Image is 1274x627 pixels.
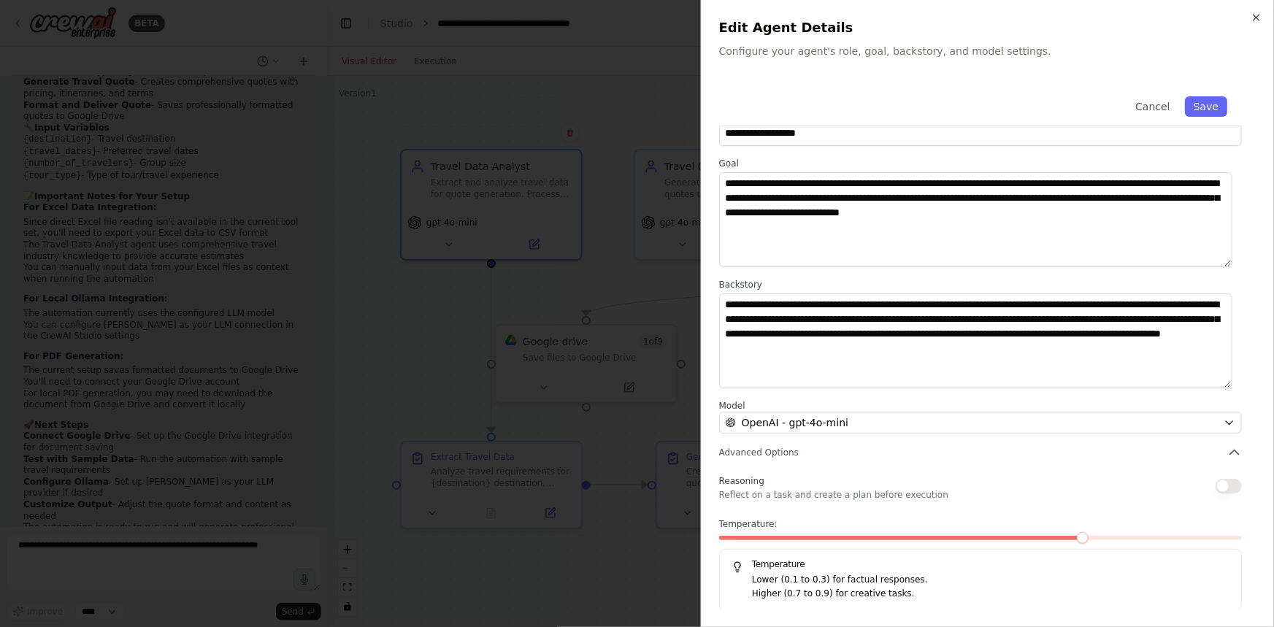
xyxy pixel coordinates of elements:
p: Higher (0.7 to 0.9) for creative tasks. [752,587,1229,601]
span: Advanced Options [719,447,799,458]
label: Backstory [719,279,1242,291]
p: Configure your agent's role, goal, backstory, and model settings. [719,44,1256,58]
h2: Edit Agent Details [719,18,1256,38]
h5: Temperature [732,558,1229,570]
label: Model [719,400,1242,412]
span: Temperature: [719,518,778,530]
span: OpenAI - gpt-4o-mini [742,415,848,430]
span: Reasoning [719,476,764,486]
button: Save [1185,96,1227,117]
button: Cancel [1127,96,1178,117]
button: OpenAI - gpt-4o-mini [719,412,1242,434]
label: Goal [719,158,1242,169]
p: Reflect on a task and create a plan before execution [719,489,948,501]
p: Lower (0.1 to 0.3) for factual responses. [752,573,1229,588]
button: Advanced Options [719,445,1242,460]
